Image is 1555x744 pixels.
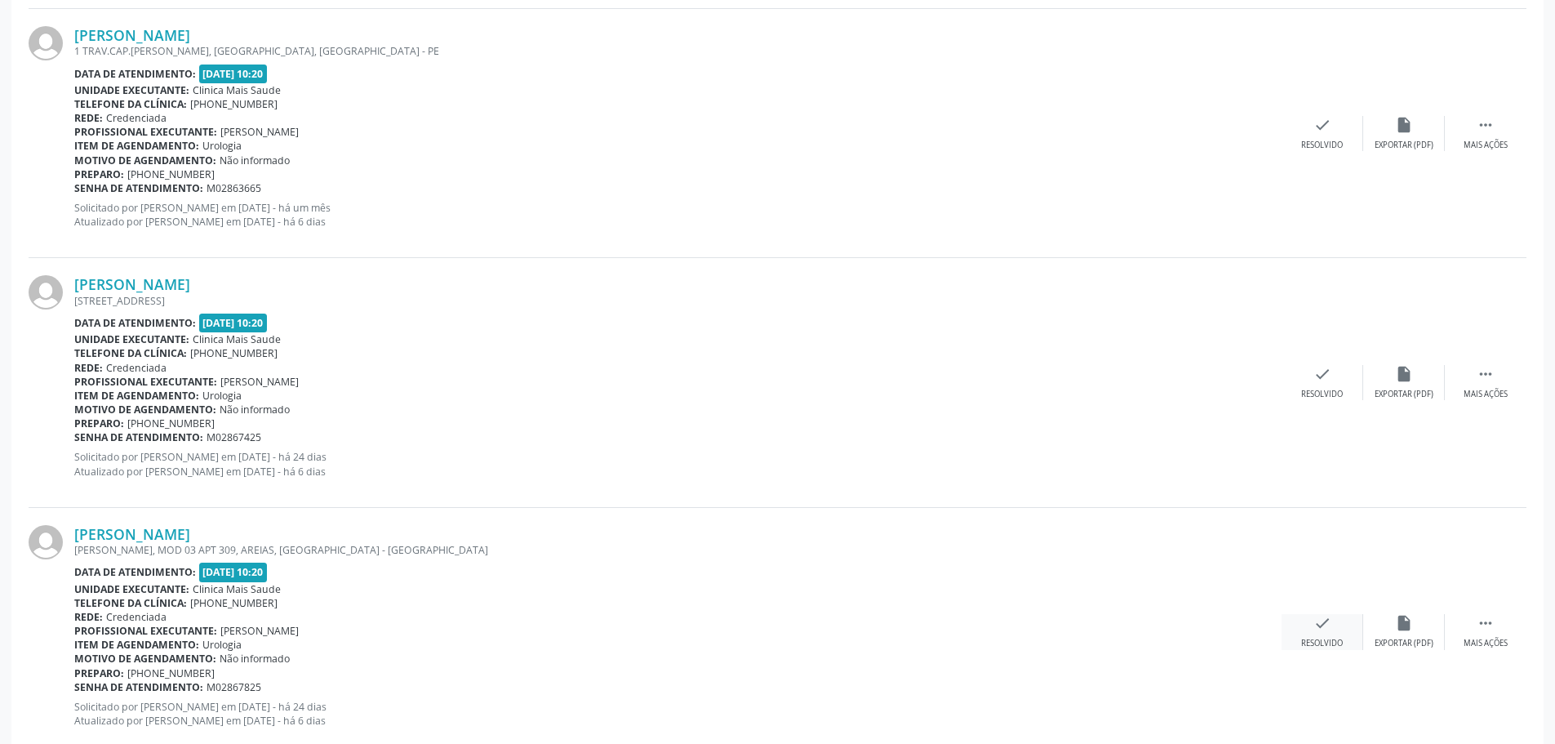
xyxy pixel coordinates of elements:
div: Mais ações [1464,638,1508,649]
b: Data de atendimento: [74,67,196,81]
span: [PHONE_NUMBER] [127,417,215,430]
span: Urologia [202,139,242,153]
div: Resolvido [1301,389,1343,400]
b: Item de agendamento: [74,638,199,652]
a: [PERSON_NAME] [74,26,190,44]
a: [PERSON_NAME] [74,525,190,543]
div: Exportar (PDF) [1375,389,1433,400]
b: Data de atendimento: [74,316,196,330]
b: Motivo de agendamento: [74,652,216,666]
span: Clinica Mais Saude [193,332,281,346]
b: Motivo de agendamento: [74,154,216,167]
b: Senha de atendimento: [74,181,203,195]
i:  [1477,365,1495,383]
b: Motivo de agendamento: [74,403,216,417]
b: Rede: [74,361,103,375]
b: Senha de atendimento: [74,680,203,694]
i: insert_drive_file [1395,614,1413,632]
span: [PERSON_NAME] [220,624,299,638]
b: Preparo: [74,417,124,430]
div: [PERSON_NAME], MOD 03 APT 309, AREIAS, [GEOGRAPHIC_DATA] - [GEOGRAPHIC_DATA] [74,543,1282,557]
span: Não informado [220,154,290,167]
b: Unidade executante: [74,332,189,346]
p: Solicitado por [PERSON_NAME] em [DATE] - há 24 dias Atualizado por [PERSON_NAME] em [DATE] - há 6... [74,700,1282,728]
b: Preparo: [74,167,124,181]
b: Data de atendimento: [74,565,196,579]
i: check [1313,116,1331,134]
p: Solicitado por [PERSON_NAME] em [DATE] - há 24 dias Atualizado por [PERSON_NAME] em [DATE] - há 6... [74,450,1282,478]
i: check [1313,365,1331,383]
div: Resolvido [1301,638,1343,649]
div: [STREET_ADDRESS] [74,294,1282,308]
div: Mais ações [1464,389,1508,400]
span: Não informado [220,652,290,666]
p: Solicitado por [PERSON_NAME] em [DATE] - há um mês Atualizado por [PERSON_NAME] em [DATE] - há 6 ... [74,201,1282,229]
b: Senha de atendimento: [74,430,203,444]
span: Clinica Mais Saude [193,582,281,596]
b: Telefone da clínica: [74,346,187,360]
span: Clinica Mais Saude [193,83,281,97]
b: Profissional executante: [74,624,217,638]
span: [PHONE_NUMBER] [190,346,278,360]
b: Profissional executante: [74,375,217,389]
b: Item de agendamento: [74,389,199,403]
span: Não informado [220,403,290,417]
i:  [1477,614,1495,632]
span: M02867425 [207,430,261,444]
b: Unidade executante: [74,582,189,596]
img: img [29,525,63,559]
a: [PERSON_NAME] [74,275,190,293]
div: Mais ações [1464,140,1508,151]
span: [PHONE_NUMBER] [190,97,278,111]
span: M02867825 [207,680,261,694]
b: Preparo: [74,666,124,680]
span: M02863665 [207,181,261,195]
span: Urologia [202,389,242,403]
div: 1 TRAV.CAP.[PERSON_NAME], [GEOGRAPHIC_DATA], [GEOGRAPHIC_DATA] - PE [74,44,1282,58]
span: [PERSON_NAME] [220,375,299,389]
b: Telefone da clínica: [74,596,187,610]
b: Profissional executante: [74,125,217,139]
span: [PERSON_NAME] [220,125,299,139]
span: [DATE] 10:20 [199,314,268,332]
div: Exportar (PDF) [1375,638,1433,649]
span: Credenciada [106,361,167,375]
b: Item de agendamento: [74,139,199,153]
img: img [29,275,63,310]
span: [PHONE_NUMBER] [127,666,215,680]
i: insert_drive_file [1395,365,1413,383]
span: Credenciada [106,111,167,125]
i:  [1477,116,1495,134]
span: [PHONE_NUMBER] [127,167,215,181]
b: Unidade executante: [74,83,189,97]
i: insert_drive_file [1395,116,1413,134]
span: [DATE] 10:20 [199,563,268,581]
span: Urologia [202,638,242,652]
b: Rede: [74,610,103,624]
span: [DATE] 10:20 [199,65,268,83]
img: img [29,26,63,60]
span: Credenciada [106,610,167,624]
span: [PHONE_NUMBER] [190,596,278,610]
div: Resolvido [1301,140,1343,151]
b: Telefone da clínica: [74,97,187,111]
div: Exportar (PDF) [1375,140,1433,151]
i: check [1313,614,1331,632]
b: Rede: [74,111,103,125]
